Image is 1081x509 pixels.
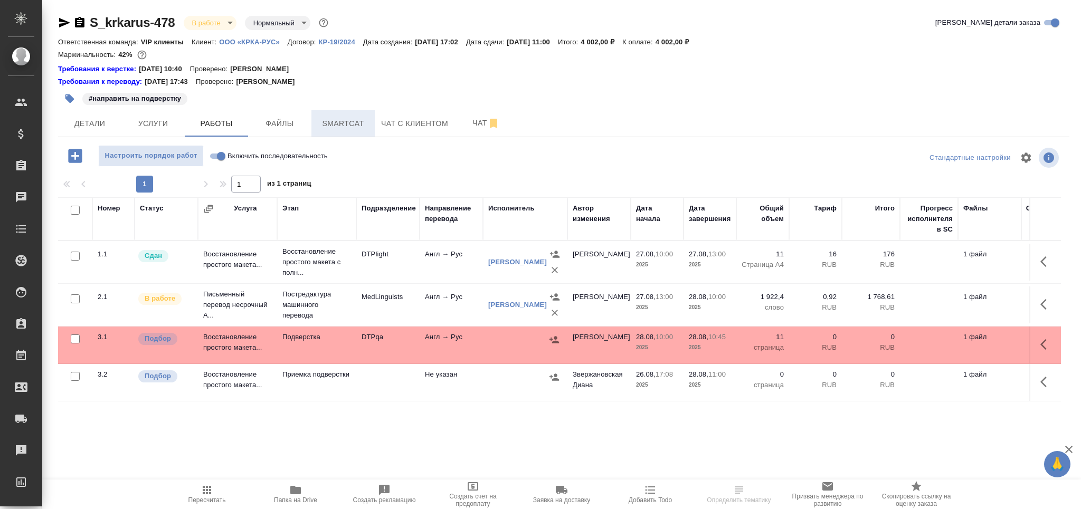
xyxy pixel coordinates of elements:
[1027,249,1079,260] p: 11
[73,16,86,29] button: Скопировать ссылку
[137,332,193,346] div: Можно подбирать исполнителей
[466,38,507,46] p: Дата сдачи:
[1027,302,1079,313] p: слово
[707,496,771,504] span: Определить тематику
[517,479,606,509] button: Заявка на доставку
[198,284,277,326] td: Письменный перевод несрочный А...
[234,203,257,214] div: Услуга
[319,38,363,46] p: КР-19/2024
[196,76,236,87] p: Проверено:
[184,16,236,30] div: В работе
[425,203,478,224] div: Направление перевода
[935,17,1040,28] span: [PERSON_NAME] детали заказа
[104,150,198,162] span: Настроить порядок работ
[353,496,416,504] span: Создать рекламацию
[137,369,193,383] div: Можно подбирать исполнителей
[847,380,895,390] p: RUB
[1026,203,1079,224] div: Оплачиваемый объем
[145,251,162,261] p: Сдан
[847,292,895,302] p: 1 768,61
[708,293,726,301] p: 10:00
[203,204,214,214] button: Сгруппировать
[742,249,784,260] p: 11
[250,18,298,27] button: Нормальный
[487,117,500,130] svg: Отписаться
[98,249,129,260] div: 1.1
[192,38,219,46] p: Клиент:
[742,203,784,224] div: Общий объем
[708,333,726,341] p: 10:45
[847,342,895,353] p: RUB
[381,117,448,130] span: Чат с клиентом
[581,38,622,46] p: 4 002,00 ₽
[1027,380,1079,390] p: страница
[435,493,511,507] span: Создать счет на предоплату
[1027,332,1079,342] p: 11
[547,262,563,278] button: Удалить
[547,246,563,262] button: Назначить
[58,16,71,29] button: Скопировать ссылку для ЯМессенджера
[282,369,351,380] p: Приемка подверстки
[847,249,895,260] p: 176
[139,64,190,74] p: [DATE] 10:40
[420,286,483,323] td: Англ → Рус
[814,203,837,214] div: Тариф
[58,38,141,46] p: Ответственная команда:
[963,369,1016,380] p: 1 файл
[58,87,81,110] button: Добавить тэг
[198,326,277,363] td: Восстановление простого макета...
[963,203,988,214] div: Файлы
[794,380,837,390] p: RUB
[689,333,708,341] p: 28.08,
[140,203,164,214] div: Статус
[188,496,226,504] span: Пересчитать
[656,293,673,301] p: 13:00
[1048,453,1066,475] span: 🙏
[288,38,319,46] p: Договор:
[689,342,731,353] p: 2025
[163,479,251,509] button: Пересчитать
[636,302,678,313] p: 2025
[573,203,625,224] div: Автор изменения
[198,364,277,401] td: Восстановление простого макета...
[429,479,517,509] button: Создать счет на предоплату
[689,293,708,301] p: 28.08,
[415,38,466,46] p: [DATE] 17:02
[742,342,784,353] p: страница
[58,76,145,87] div: Нажми, чтобы открыть папку с инструкцией
[282,203,299,214] div: Этап
[267,177,311,193] span: из 1 страниц
[689,203,731,224] div: Дата завершения
[963,292,1016,302] p: 1 файл
[790,493,866,507] span: Призвать менеджера по развитию
[558,38,581,46] p: Итого:
[198,244,277,281] td: Восстановление простого макета...
[1039,148,1061,168] span: Посмотреть информацию
[190,64,231,74] p: Проверено:
[1034,249,1059,274] button: Здесь прячутся важные кнопки
[1013,145,1039,170] span: Настроить таблицу
[1027,369,1079,380] p: 0
[533,496,590,504] span: Заявка на доставку
[251,479,340,509] button: Папка на Drive
[58,51,118,59] p: Маржинальность:
[461,117,511,130] span: Чат
[356,326,420,363] td: DTPqa
[794,249,837,260] p: 16
[567,286,631,323] td: [PERSON_NAME]
[742,302,784,313] p: слово
[927,150,1013,166] div: split button
[636,293,656,301] p: 27.08,
[963,249,1016,260] p: 1 файл
[636,203,678,224] div: Дата начала
[282,332,351,342] p: Подверстка
[1034,369,1059,395] button: Здесь прячутся важные кнопки
[708,250,726,258] p: 13:00
[794,302,837,313] p: RUB
[546,369,562,385] button: Назначить
[742,260,784,270] p: Страница А4
[145,293,175,304] p: В работе
[742,369,784,380] p: 0
[963,332,1016,342] p: 1 файл
[64,117,115,130] span: Детали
